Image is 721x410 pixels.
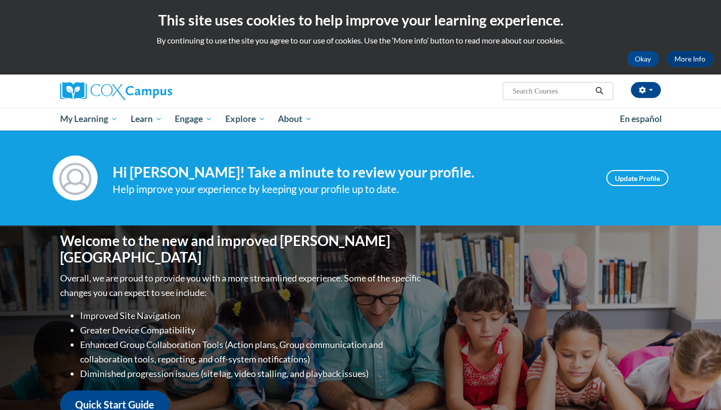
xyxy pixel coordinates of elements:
[168,107,219,130] a: Engage
[80,308,423,323] li: Improved Site Navigation
[113,181,591,197] div: Help improve your experience by keeping your profile up to date.
[60,113,118,125] span: My Learning
[53,155,98,200] img: Profile Image
[60,82,172,100] img: Cox Campus
[60,232,423,266] h1: Welcome to the new and improved [PERSON_NAME][GEOGRAPHIC_DATA]
[627,51,659,67] button: Okay
[620,113,662,124] span: En español
[45,107,676,130] div: Main menu
[631,82,661,98] button: Account Settings
[681,370,713,402] iframe: Button to launch messaging window
[219,107,272,130] a: Explore
[60,82,250,100] a: Cox Campus
[512,85,592,97] input: Search Courses
[80,323,423,337] li: Greater Device Compatibility
[175,113,212,125] span: Engage
[592,85,607,97] button: Search
[606,170,668,186] a: Update Profile
[666,51,713,67] a: More Info
[225,113,265,125] span: Explore
[131,113,162,125] span: Learn
[124,107,169,130] a: Learn
[272,107,319,130] a: About
[8,10,713,30] h2: This site uses cookies to help improve your learning experience.
[278,113,312,125] span: About
[54,107,124,130] a: My Learning
[80,366,423,381] li: Diminished progression issues (site lag, video stalling, and playback issues)
[80,337,423,366] li: Enhanced Group Collaboration Tools (Action plans, Group communication and collaboration tools, re...
[8,35,713,46] p: By continuing to use the site you agree to our use of cookies. Use the ‘More info’ button to read...
[613,108,668,129] a: En español
[60,271,423,300] p: Overall, we are proud to provide you with a more streamlined experience. Some of the specific cha...
[113,164,591,181] h4: Hi [PERSON_NAME]! Take a minute to review your profile.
